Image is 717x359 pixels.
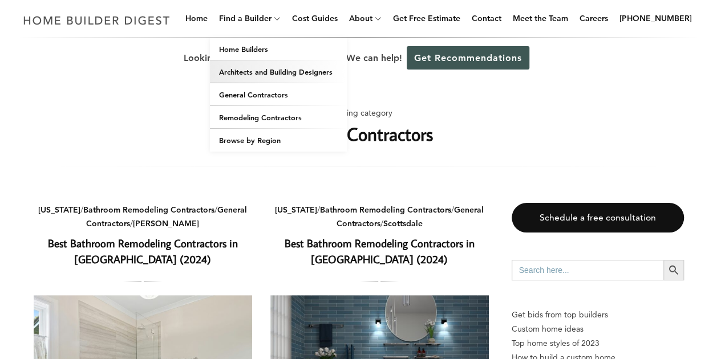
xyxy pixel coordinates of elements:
a: Scottsdale [383,218,423,229]
a: Remodeling Contractors [210,106,347,129]
a: Bathroom Remodeling Contractors [83,205,214,215]
a: Bathroom Remodeling Contractors [320,205,451,215]
div: / / / [270,203,489,231]
a: Architects and Building Designers [210,60,347,83]
a: Home Builders [210,38,347,60]
a: Get Recommendations [407,46,529,70]
img: Home Builder Digest [18,9,175,31]
iframe: Drift Widget Chat Controller [498,277,703,345]
div: / / / [34,203,252,231]
a: [PERSON_NAME] [133,218,199,229]
a: [US_STATE] [275,205,317,215]
input: Search here... [512,260,663,280]
svg: Search [667,264,680,276]
a: General Contractors [210,83,347,106]
a: Schedule a free consultation [512,203,684,233]
span: Browsing category [325,106,392,120]
h1: General Contractors [284,120,433,148]
a: Best Bathroom Remodeling Contractors in [GEOGRAPHIC_DATA] (2024) [285,236,475,267]
a: Browse by Region [210,129,347,152]
a: Best Bathroom Remodeling Contractors in [GEOGRAPHIC_DATA] (2024) [48,236,238,267]
a: [US_STATE] [38,205,80,215]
